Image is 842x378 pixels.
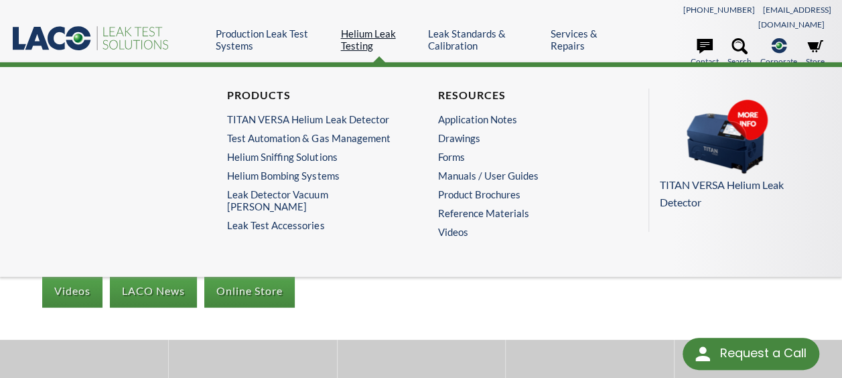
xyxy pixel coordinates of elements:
div: Request a Call [719,338,806,369]
a: Search [727,38,752,68]
a: Production Leak Test Systems [216,27,330,52]
span: Corporate [760,55,797,68]
a: [PHONE_NUMBER] [683,5,755,15]
a: Drawings [438,132,608,144]
a: Videos [42,274,102,308]
div: Request a Call [683,338,819,370]
a: [EMAIL_ADDRESS][DOMAIN_NAME] [758,5,831,29]
p: TITAN VERSA Helium Leak Detector [660,176,825,210]
a: Helium Leak Testing [341,27,419,52]
h4: Resources [438,88,608,103]
a: Leak Standards & Calibration [428,27,541,52]
a: Leak Detector Vacuum [PERSON_NAME] [227,188,397,212]
a: Helium Bombing Systems [227,170,397,182]
a: TITAN VERSA Helium Leak Detector [227,113,397,125]
a: Videos [438,226,615,238]
img: round button [692,343,713,365]
a: Manuals / User Guides [438,170,608,182]
a: Contact [691,38,719,68]
a: Test Automation & Gas Management [227,132,397,144]
a: Leak Test Accessories [227,219,404,231]
a: Services & Repairs [551,27,623,52]
a: LACO News [110,274,197,308]
a: Application Notes [438,113,608,125]
img: Menu_Pods_TV.png [660,99,794,174]
a: Reference Materials [438,207,608,219]
a: Helium Sniffing Solutions [227,151,397,163]
a: Store [806,38,825,68]
h4: Products [227,88,397,103]
a: TITAN VERSA Helium Leak Detector [660,99,825,210]
a: Forms [438,151,608,163]
a: Online Store [204,274,295,308]
a: Product Brochures [438,188,608,200]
